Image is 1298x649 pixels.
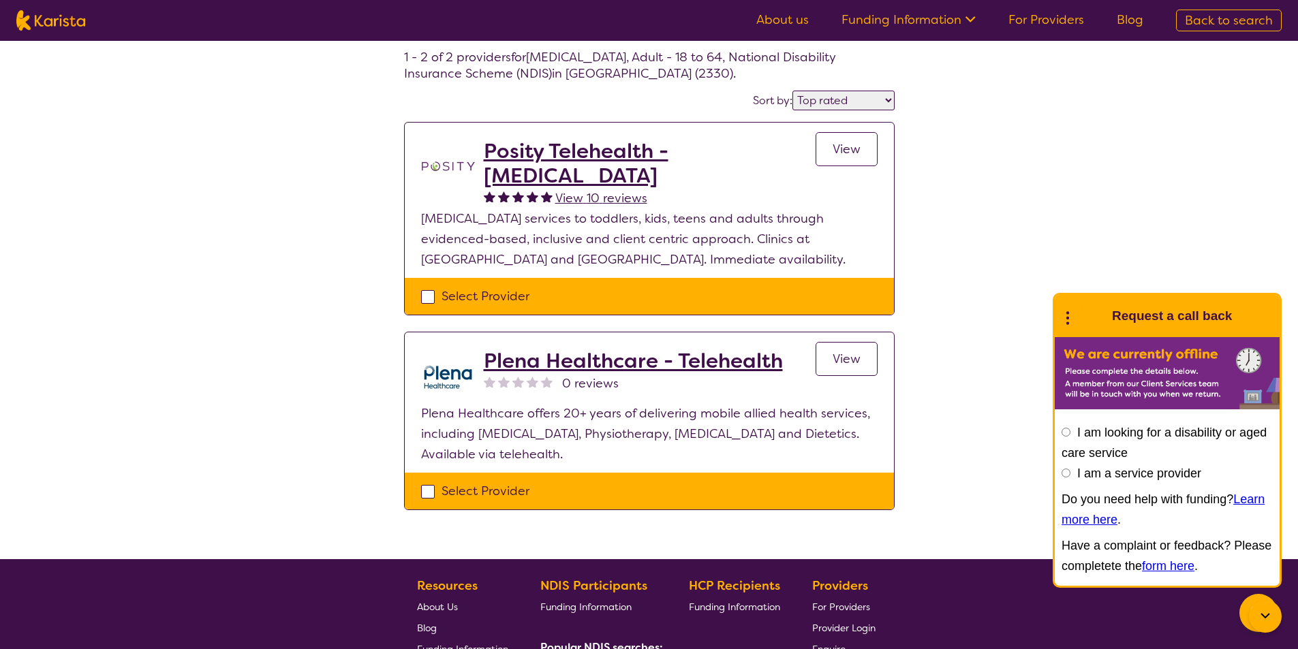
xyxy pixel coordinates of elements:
[689,577,780,594] b: HCP Recipients
[512,376,524,387] img: nonereviewstar
[1117,12,1143,28] a: Blog
[833,141,861,157] span: View
[812,601,870,613] span: For Providers
[541,191,553,202] img: fullstar
[841,12,976,28] a: Funding Information
[753,93,792,108] label: Sort by:
[421,403,878,464] p: Plena Healthcare offers 20+ years of delivering mobile allied health services, including [MEDICAL...
[417,622,437,634] span: Blog
[527,376,538,387] img: nonereviewstar
[689,601,780,613] span: Funding Information
[833,351,861,367] span: View
[816,132,878,166] a: View
[1062,426,1267,460] label: I am looking for a disability or aged care service
[484,191,495,202] img: fullstar
[555,188,647,208] a: View 10 reviews
[1142,559,1194,573] a: form here
[1062,535,1273,576] p: Have a complaint or feedback? Please completete the .
[812,596,876,617] a: For Providers
[1077,466,1201,480] label: I am a service provider
[417,577,478,594] b: Resources
[1062,489,1273,530] p: Do you need help with funding? .
[512,191,524,202] img: fullstar
[689,596,780,617] a: Funding Information
[527,191,538,202] img: fullstar
[555,190,647,206] span: View 10 reviews
[417,601,458,613] span: About Us
[562,373,619,394] span: 0 reviews
[1239,594,1278,632] button: Channel Menu
[1185,12,1273,29] span: Back to search
[421,349,476,403] img: qwv9egg5taowukv2xnze.png
[1176,10,1282,31] a: Back to search
[498,376,510,387] img: nonereviewstar
[16,10,85,31] img: Karista logo
[812,577,868,594] b: Providers
[421,139,476,193] img: t1bslo80pcylnzwjhndq.png
[417,617,508,638] a: Blog
[816,342,878,376] a: View
[484,376,495,387] img: nonereviewstar
[417,596,508,617] a: About Us
[812,622,876,634] span: Provider Login
[421,208,878,270] p: [MEDICAL_DATA] services to toddlers, kids, teens and adults through evidenced-based, inclusive an...
[540,577,647,594] b: NDIS Participants
[484,139,816,188] a: Posity Telehealth - [MEDICAL_DATA]
[1112,306,1232,326] h1: Request a call back
[1008,12,1084,28] a: For Providers
[498,191,510,202] img: fullstar
[756,12,809,28] a: About us
[540,596,658,617] a: Funding Information
[540,601,632,613] span: Funding Information
[1077,302,1104,330] img: Karista
[812,617,876,638] a: Provider Login
[484,349,783,373] a: Plena Healthcare - Telehealth
[1055,337,1280,409] img: Karista offline chat form to request call back
[541,376,553,387] img: nonereviewstar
